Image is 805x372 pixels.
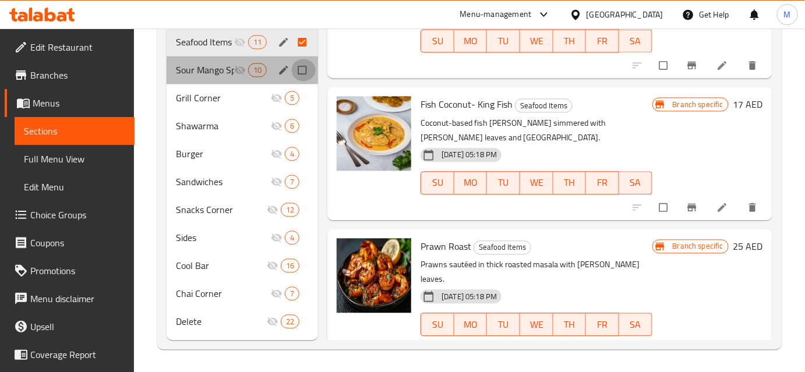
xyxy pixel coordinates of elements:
[459,33,483,49] span: MO
[668,99,728,110] span: Branch specific
[492,33,516,49] span: TU
[426,33,450,49] span: SU
[167,224,318,251] div: Sides4
[176,147,271,161] div: Burger
[24,124,125,138] span: Sections
[591,316,615,333] span: FR
[487,171,520,194] button: TU
[167,279,318,307] div: Chai Corner7
[619,171,652,194] button: SA
[337,238,411,313] img: Prawn Roast
[167,112,318,140] div: Shawarma6
[421,116,652,145] p: Coconut-based fish [PERSON_NAME] simmered with [PERSON_NAME] leaves and [GEOGRAPHIC_DATA].
[426,174,450,191] span: SU
[281,316,299,327] span: 22
[30,208,125,222] span: Choice Groups
[733,238,763,254] h6: 25 AED
[276,62,294,77] button: edit
[421,313,454,336] button: SU
[624,174,648,191] span: SA
[716,201,730,213] a: Edit menu item
[271,148,283,160] svg: Inactive section
[520,171,553,194] button: WE
[176,286,271,300] span: Chai Corner
[587,8,663,21] div: [GEOGRAPHIC_DATA]
[525,174,549,191] span: WE
[421,95,513,113] span: Fish Coconut- King Fish
[285,176,299,187] span: 7
[459,316,483,333] span: MO
[437,291,502,302] span: [DATE] 05:18 PM
[167,28,318,56] div: Seafood Items11edit
[176,91,271,105] div: Grill Corner
[460,8,532,22] div: Menu-management
[167,84,318,112] div: Grill Corner5
[740,194,768,220] button: delete
[652,196,677,218] span: Select to update
[24,180,125,194] span: Edit Menu
[426,316,450,333] span: SU
[267,316,278,327] svg: Inactive section
[176,231,271,245] span: Sides
[285,288,299,299] span: 7
[558,316,582,333] span: TH
[248,35,267,49] div: items
[733,96,763,112] h6: 17 AED
[5,313,135,341] a: Upsell
[167,307,318,335] div: Delete22
[437,149,502,160] span: [DATE] 05:18 PM
[249,65,266,76] span: 10
[285,91,299,105] div: items
[5,229,135,257] a: Coupons
[15,117,135,145] a: Sections
[624,316,648,333] span: SA
[586,29,619,52] button: FR
[176,203,267,217] div: Snacks Corner
[167,140,318,168] div: Burger4
[740,336,768,362] button: delete
[267,204,278,215] svg: Inactive section
[281,204,299,215] span: 12
[591,174,615,191] span: FR
[558,33,582,49] span: TH
[271,120,283,132] svg: Inactive section
[520,313,553,336] button: WE
[24,152,125,166] span: Full Menu View
[454,171,488,194] button: MO
[784,8,791,21] span: M
[285,148,299,160] span: 4
[30,320,125,334] span: Upsell
[5,61,135,89] a: Branches
[271,288,283,299] svg: Inactive section
[492,316,516,333] span: TU
[30,40,125,54] span: Edit Restaurant
[285,147,299,161] div: items
[5,285,135,313] a: Menu disclaimer
[234,64,246,76] svg: Inactive section
[281,258,299,272] div: items
[553,29,587,52] button: TH
[176,314,267,328] span: Delete
[271,92,283,104] svg: Inactive section
[679,336,707,362] button: Branch-specific-item
[15,145,135,173] a: Full Menu View
[553,313,587,336] button: TH
[679,52,707,78] button: Branch-specific-item
[285,119,299,133] div: items
[285,175,299,189] div: items
[5,89,135,117] a: Menus
[281,203,299,217] div: items
[281,260,299,271] span: 16
[454,29,488,52] button: MO
[474,240,531,254] div: Seafood Items
[740,52,768,78] button: delete
[176,258,267,272] span: Cool Bar
[30,292,125,306] span: Menu disclaimer
[5,33,135,61] a: Edit Restaurant
[285,121,299,132] span: 6
[30,264,125,278] span: Promotions
[176,175,271,189] span: Sandwiches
